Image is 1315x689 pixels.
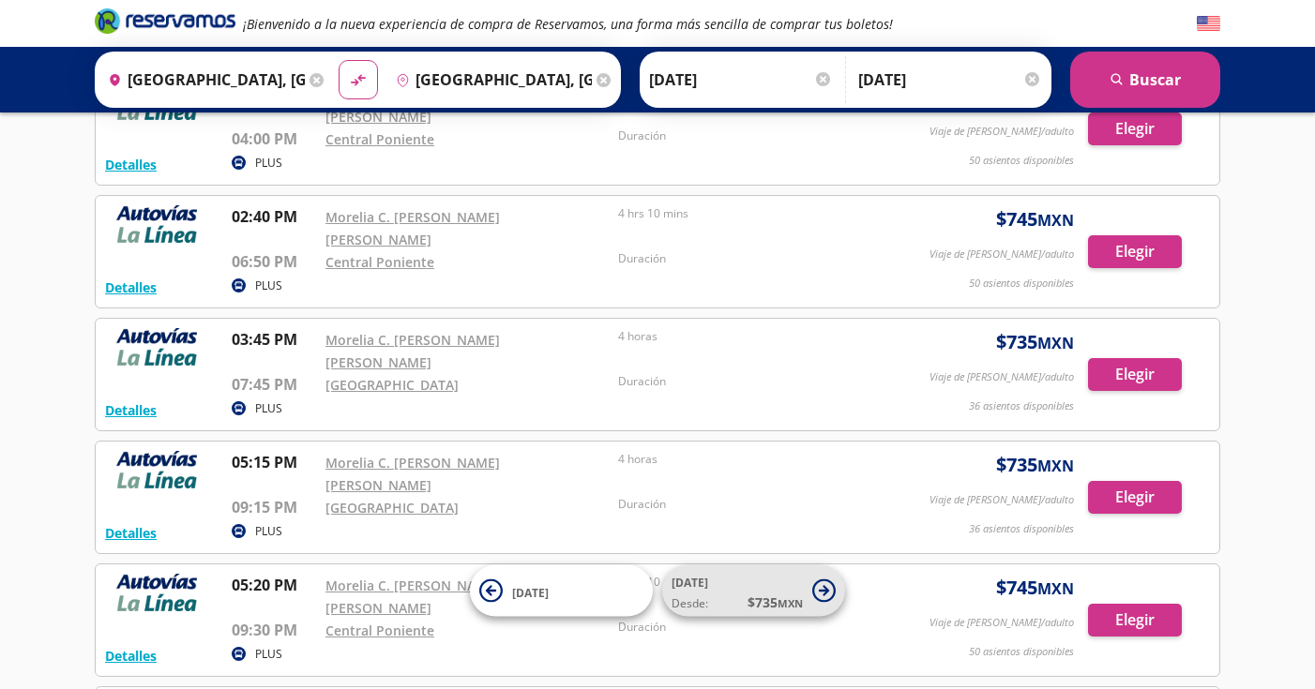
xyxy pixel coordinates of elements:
[255,646,282,663] p: PLUS
[232,496,316,518] p: 09:15 PM
[969,276,1074,292] p: 50 asientos disponibles
[255,277,282,294] p: PLUS
[618,250,901,267] p: Duración
[1037,333,1074,353] small: MXN
[1037,578,1074,599] small: MXN
[618,496,901,513] p: Duración
[1088,112,1182,145] button: Elegir
[996,451,1074,479] span: $ 735
[618,619,901,636] p: Duración
[232,328,316,351] p: 03:45 PM
[618,205,901,222] p: 4 hrs 10 mins
[996,205,1074,233] span: $ 745
[969,521,1074,537] p: 36 asientos disponibles
[325,622,434,639] a: Central Poniente
[232,250,316,273] p: 06:50 PM
[618,127,901,144] p: Duración
[930,369,1074,385] p: Viaje de [PERSON_NAME]/adulto
[255,400,282,417] p: PLUS
[969,153,1074,169] p: 50 asientos disponibles
[470,565,653,617] button: [DATE]
[325,376,459,394] a: [GEOGRAPHIC_DATA]
[325,577,500,617] a: Morelia C. [PERSON_NAME] [PERSON_NAME]
[105,646,157,666] button: Detalles
[1037,456,1074,476] small: MXN
[969,398,1074,414] p: 36 asientos disponibles
[1088,235,1182,268] button: Elegir
[930,492,1074,508] p: Viaje de [PERSON_NAME]/adulto
[748,592,803,612] span: $ 735
[232,451,316,473] p: 05:15 PM
[996,328,1074,356] span: $ 735
[672,595,708,612] span: Desde:
[930,124,1074,140] p: Viaje de [PERSON_NAME]/adulto
[325,253,434,271] a: Central Poniente
[649,56,833,103] input: Elegir Fecha
[325,130,434,148] a: Central Poniente
[95,7,235,40] a: Brand Logo
[325,208,500,248] a: Morelia C. [PERSON_NAME] [PERSON_NAME]
[858,56,1042,103] input: Opcional
[105,523,157,543] button: Detalles
[232,127,316,150] p: 04:00 PM
[618,451,901,468] p: 4 horas
[105,574,208,611] img: RESERVAMOS
[969,644,1074,660] p: 50 asientos disponibles
[95,7,235,35] i: Brand Logo
[618,373,901,390] p: Duración
[1037,210,1074,231] small: MXN
[325,454,500,494] a: Morelia C. [PERSON_NAME] [PERSON_NAME]
[930,615,1074,631] p: Viaje de [PERSON_NAME]/adulto
[232,619,316,641] p: 09:30 PM
[232,373,316,396] p: 07:45 PM
[232,205,316,228] p: 02:40 PM
[662,565,845,617] button: [DATE]Desde:$735MXN
[105,328,208,366] img: RESERVAMOS
[778,596,803,610] small: MXN
[325,499,459,517] a: [GEOGRAPHIC_DATA]
[618,328,901,345] p: 4 horas
[512,584,549,600] span: [DATE]
[388,56,593,103] input: Buscar Destino
[996,574,1074,602] span: $ 745
[105,205,208,243] img: RESERVAMOS
[930,247,1074,262] p: Viaje de [PERSON_NAME]/adulto
[1088,358,1182,391] button: Elegir
[232,574,316,596] p: 05:20 PM
[105,400,157,420] button: Detalles
[255,523,282,540] p: PLUS
[672,575,708,591] span: [DATE]
[243,15,893,33] em: ¡Bienvenido a la nueva experiencia de compra de Reservamos, una forma más sencilla de comprar tus...
[105,155,157,174] button: Detalles
[325,331,500,371] a: Morelia C. [PERSON_NAME] [PERSON_NAME]
[100,56,305,103] input: Buscar Origen
[1088,604,1182,637] button: Elegir
[105,451,208,488] img: RESERVAMOS
[255,155,282,172] p: PLUS
[1070,52,1220,108] button: Buscar
[105,277,157,297] button: Detalles
[1088,481,1182,514] button: Elegir
[1197,12,1220,36] button: English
